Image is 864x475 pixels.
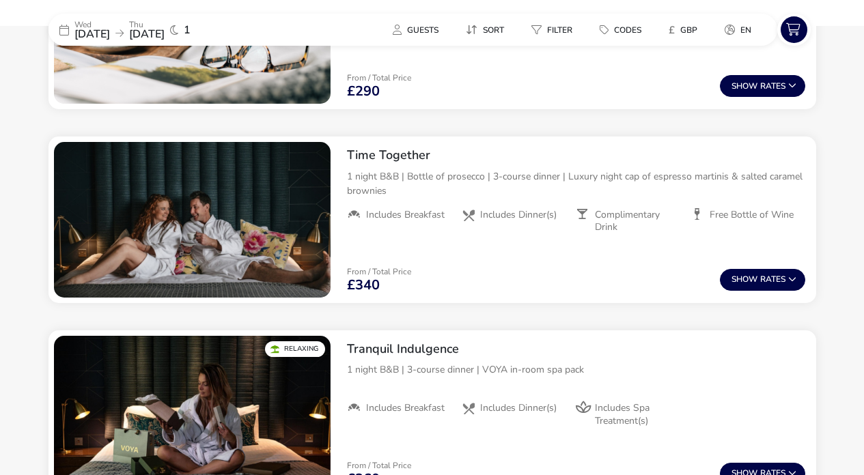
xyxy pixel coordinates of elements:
[347,74,411,82] p: From / Total Price
[382,20,455,40] naf-pibe-menu-bar-item: Guests
[614,25,641,35] span: Codes
[480,209,557,221] span: Includes Dinner(s)
[547,25,572,35] span: Filter
[347,147,805,163] h2: Time Together
[658,20,708,40] button: £GBP
[589,20,652,40] button: Codes
[347,278,380,292] span: £340
[731,82,760,91] span: Show
[731,275,760,284] span: Show
[483,25,504,35] span: Sort
[347,85,380,98] span: £290
[265,341,325,357] div: Relaxing
[680,25,697,35] span: GBP
[720,75,805,97] button: ShowRates
[347,169,805,198] p: 1 night B&B | Bottle of prosecco | 3-course dinner | Luxury night cap of espresso martinis & salt...
[595,209,680,233] span: Complimentary Drink
[520,20,589,40] naf-pibe-menu-bar-item: Filter
[455,20,520,40] naf-pibe-menu-bar-item: Sort
[595,402,680,427] span: Includes Spa Treatment(s)
[74,27,110,42] span: [DATE]
[520,20,583,40] button: Filter
[720,269,805,291] button: ShowRates
[129,20,165,29] p: Thu
[714,20,768,40] naf-pibe-menu-bar-item: en
[336,330,816,438] div: Tranquil Indulgence1 night B&B | 3-course dinner | VOYA in-room spa packIncludes BreakfastInclude...
[74,20,110,29] p: Wed
[129,27,165,42] span: [DATE]
[347,268,411,276] p: From / Total Price
[455,20,515,40] button: Sort
[184,25,191,35] span: 1
[740,25,751,35] span: en
[658,20,714,40] naf-pibe-menu-bar-item: £GBP
[714,20,762,40] button: en
[366,209,445,221] span: Includes Breakfast
[48,14,253,46] div: Wed[DATE]Thu[DATE]1
[382,20,449,40] button: Guests
[669,23,675,37] i: £
[54,142,331,298] swiper-slide: 1 / 1
[366,402,445,414] span: Includes Breakfast
[336,136,816,244] div: Time Together1 night B&B | Bottle of prosecco | 3-course dinner | Luxury night cap of espresso ma...
[347,461,411,470] p: From / Total Price
[710,209,794,221] span: Free Bottle of Wine
[347,362,805,377] p: 1 night B&B | 3-course dinner | VOYA in-room spa pack
[480,402,557,414] span: Includes Dinner(s)
[407,25,438,35] span: Guests
[589,20,658,40] naf-pibe-menu-bar-item: Codes
[347,341,805,357] h2: Tranquil Indulgence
